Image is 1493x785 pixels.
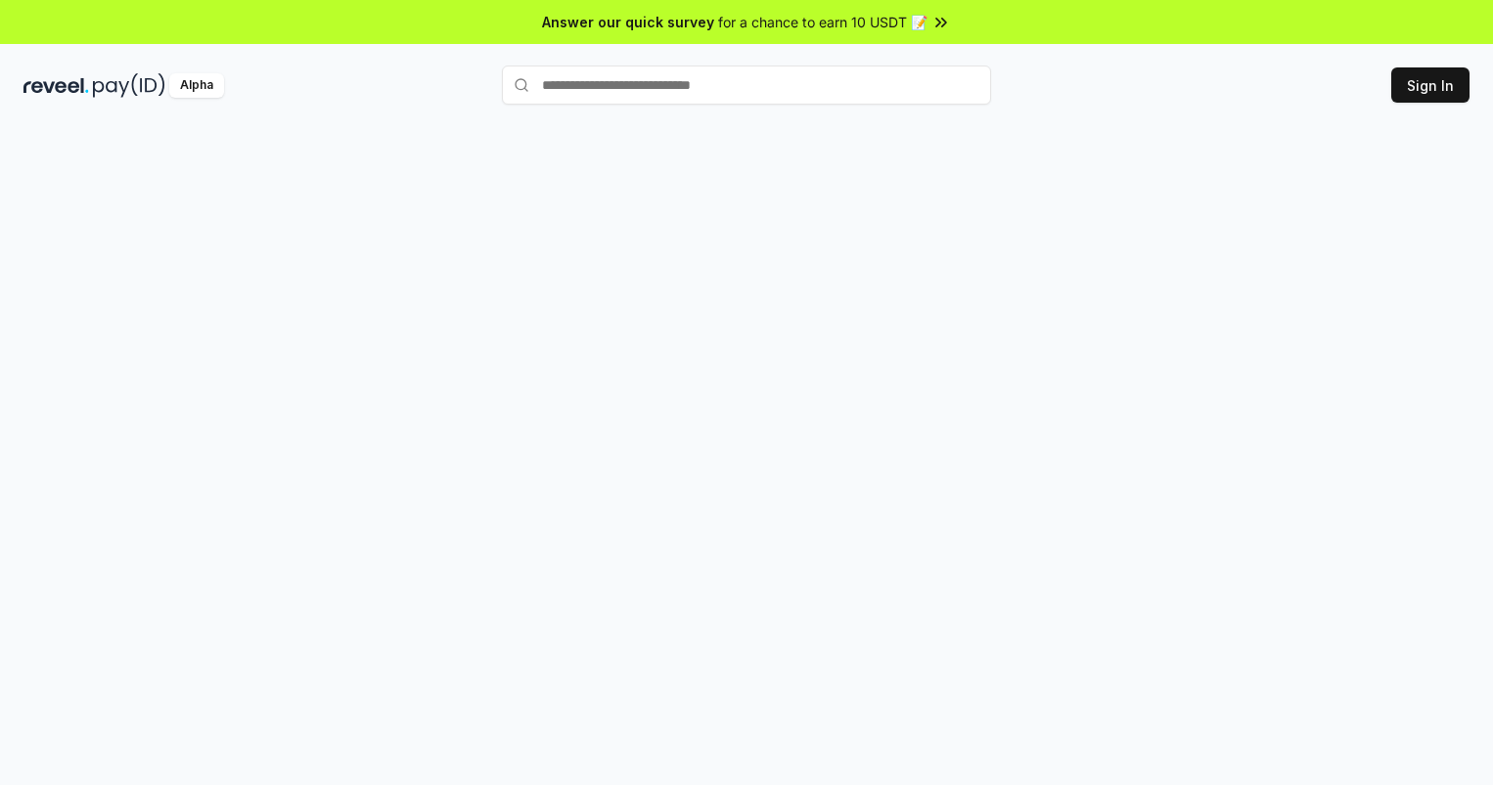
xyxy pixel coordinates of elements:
img: reveel_dark [23,73,89,98]
img: pay_id [93,73,165,98]
button: Sign In [1391,67,1470,103]
span: Answer our quick survey [542,12,714,32]
span: for a chance to earn 10 USDT 📝 [718,12,927,32]
div: Alpha [169,73,224,98]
